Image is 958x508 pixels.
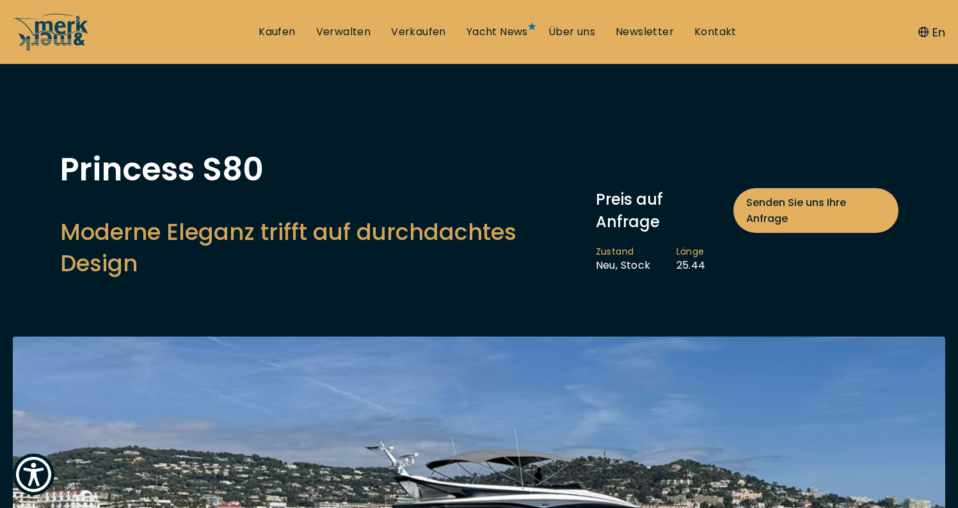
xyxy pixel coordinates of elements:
h2: Moderne Eleganz trifft auf durchdachtes Design [60,216,583,279]
a: Senden Sie uns Ihre Anfrage [733,188,898,233]
li: Neu, Stock [596,246,676,273]
a: Verkaufen [391,25,446,39]
a: Über uns [548,25,595,39]
a: Newsletter [616,25,674,39]
div: Preis auf Anfrage [596,188,898,233]
button: En [918,24,945,41]
span: Länge [676,246,706,258]
a: Kaufen [259,25,295,39]
span: Zustand [596,246,651,258]
li: 25.44 [676,246,731,273]
a: Kontakt [694,25,737,39]
span: Senden Sie uns Ihre Anfrage [746,194,885,226]
button: Show Accessibility Preferences [13,454,54,495]
a: Verwalten [316,25,371,39]
h1: Princess S80 [60,154,583,186]
a: Yacht News [467,25,528,39]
